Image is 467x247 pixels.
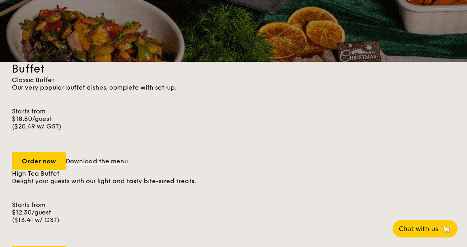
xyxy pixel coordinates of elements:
span: Chat with us [399,225,439,233]
div: Classic Buffet [12,76,455,84]
h2: Buffet [12,62,455,76]
div: Starts from [12,107,230,115]
div: Delight your guests with our light and tasty bite-sized treats. [12,177,455,201]
span: ($20.49 w/ GST) [12,123,61,130]
span: $12.30 [12,209,32,216]
a: Download the menu [66,157,128,165]
div: Starts from [12,201,230,209]
div: Our very popular buffet dishes, complete with set-up. [12,84,455,107]
span: /guest [32,115,51,123]
span: $18.80 [12,115,32,123]
span: 🦙 [442,224,451,234]
div: Order now [12,152,66,170]
span: ($13.41 w/ GST) [12,216,59,224]
button: Chat with us🦙 [393,220,458,237]
div: High Tea Buffet [12,170,455,177]
span: /guest [32,209,51,216]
